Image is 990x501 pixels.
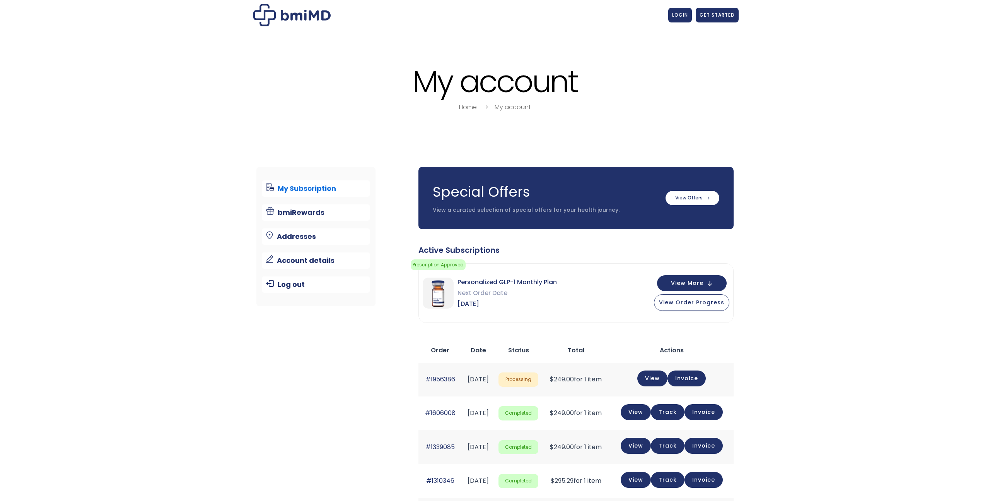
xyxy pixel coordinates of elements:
div: Active Subscriptions [418,245,734,256]
img: My account [253,4,331,26]
nav: Account pages [256,167,376,306]
span: Next Order Date [457,288,557,299]
a: Invoice [684,438,723,454]
span: Personalized GLP-1 Monthly Plan [457,277,557,288]
a: Invoice [684,472,723,488]
img: Personalized GLP-1 Monthly Plan [423,278,454,309]
a: View [621,404,651,420]
span: Processing [498,372,538,387]
a: Invoice [684,404,723,420]
span: $ [550,408,554,417]
span: 249.00 [550,408,574,417]
span: Completed [498,474,538,488]
button: View Order Progress [654,294,729,311]
span: Completed [498,406,538,420]
span: 249.00 [550,443,574,451]
a: Home [459,103,477,112]
a: LOGIN [668,8,692,22]
td: for 1 item [542,430,609,464]
span: $ [550,443,554,451]
a: #1339085 [425,443,455,451]
i: breadcrumbs separator [482,103,491,112]
time: [DATE] [468,408,489,417]
a: Invoice [667,371,706,386]
time: [DATE] [468,443,489,451]
span: Status [508,346,529,355]
a: Track [651,472,684,488]
time: [DATE] [468,476,489,485]
p: View a curated selection of special offers for your health journey. [433,206,658,214]
span: $ [551,476,555,485]
button: View More [657,275,727,291]
td: for 1 item [542,396,609,430]
a: View [621,438,651,454]
time: [DATE] [468,375,489,384]
span: [DATE] [457,299,557,309]
a: #1606008 [425,408,456,417]
span: Date [471,346,486,355]
a: Log out [262,276,370,293]
a: Account details [262,252,370,269]
span: Actions [660,346,684,355]
h3: Special Offers [433,182,658,202]
span: $ [550,375,554,384]
span: Total [568,346,584,355]
td: for 1 item [542,363,609,396]
a: #1956386 [425,375,455,384]
a: Track [651,404,684,420]
a: bmiRewards [262,204,370,221]
a: View [637,371,667,386]
h1: My account [251,65,739,98]
a: My account [495,103,531,112]
span: LOGIN [672,12,688,18]
span: View Order Progress [659,299,724,306]
a: #1310346 [426,476,454,485]
span: 295.29 [551,476,574,485]
span: Order [431,346,449,355]
span: Completed [498,440,538,455]
span: Prescription Approved [411,259,466,270]
span: View More [671,281,703,286]
span: 249.00 [550,375,574,384]
a: My Subscription [262,180,370,197]
span: GET STARTED [700,12,735,18]
a: Track [651,438,684,454]
a: GET STARTED [696,8,739,22]
td: for 1 item [542,464,609,498]
a: Addresses [262,228,370,245]
a: View [621,472,651,488]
